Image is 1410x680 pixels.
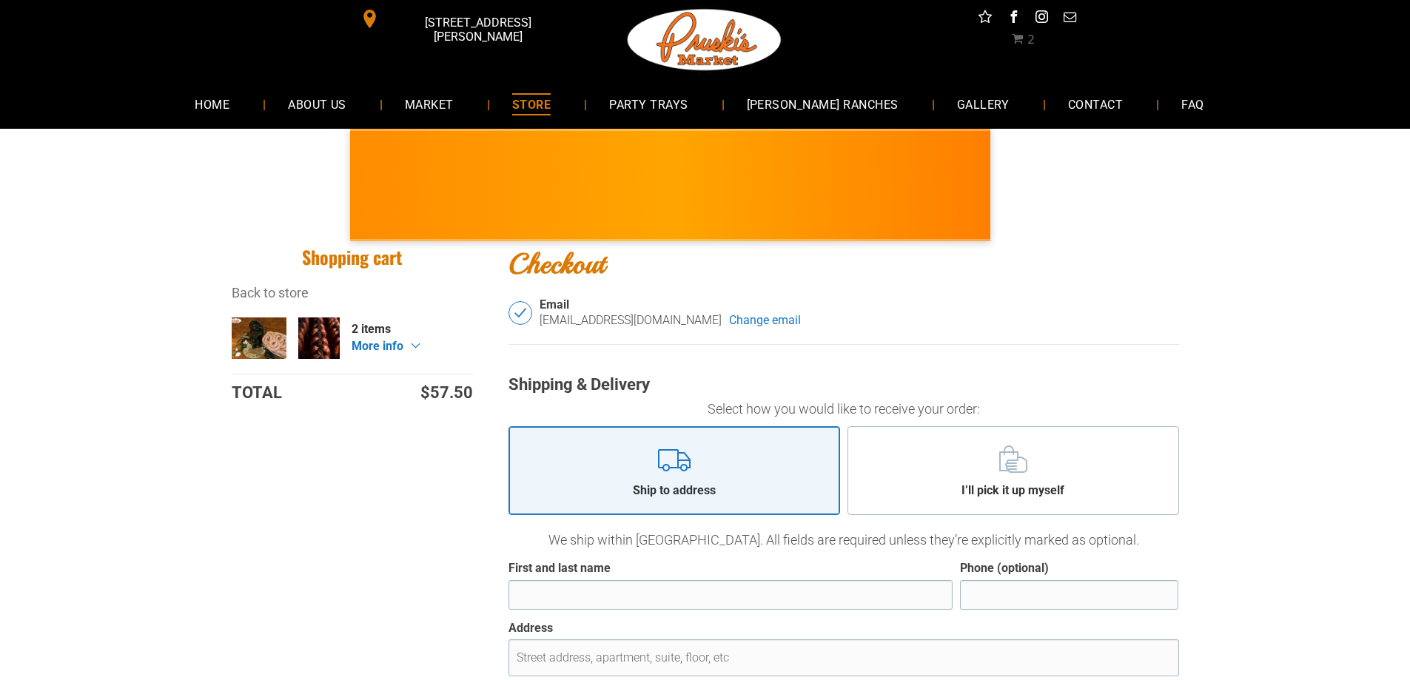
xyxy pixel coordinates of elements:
td: Total [232,382,338,405]
a: Social network [976,7,995,30]
a: GALLERY [935,84,1032,124]
a: instagram [1032,7,1051,30]
div: Shipping & Delivery [508,374,1179,396]
h1: Shopping cart [232,246,473,269]
div: [EMAIL_ADDRESS][DOMAIN_NAME] [540,312,722,329]
a: PARTY TRAYS [587,84,710,124]
a: STORE [490,84,573,124]
a: facebook [1004,7,1023,30]
span: $57.50 [420,382,473,405]
a: CONTACT [1046,84,1145,124]
a: Change email [729,312,801,329]
p: We ship within [GEOGRAPHIC_DATA]. [508,530,1179,550]
a: FAQ [1159,84,1226,124]
div: Ship to address [622,482,727,499]
div: Breadcrumbs [232,283,473,302]
span: STORE [512,93,551,115]
span: All fields are required unless they’re explicitly marked as optional. [766,532,1139,548]
a: HOME [172,84,252,124]
span: [PERSON_NAME] MARKET [981,195,1272,219]
div: First and last name [508,561,611,576]
div: I’ll pick it up myself [950,482,1075,499]
a: [STREET_ADDRESS][PERSON_NAME] [350,7,577,30]
div: Email [540,297,1179,313]
a: [PERSON_NAME] RANCHES [725,84,921,124]
a: email [1060,7,1079,30]
span: 2 [1027,33,1035,47]
a: Back to store [232,285,309,300]
p: Select how you would like to receive your order: [508,399,1179,419]
input: Street address, apartment, suite, floor, etc [508,639,1179,676]
a: MARKET [383,84,476,124]
span: [STREET_ADDRESS][PERSON_NAME] [382,8,573,51]
h2: Checkout [508,246,1179,282]
div: Address [508,621,553,636]
div: Phone (optional) [960,561,1049,576]
a: ABOUT US [266,84,369,124]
